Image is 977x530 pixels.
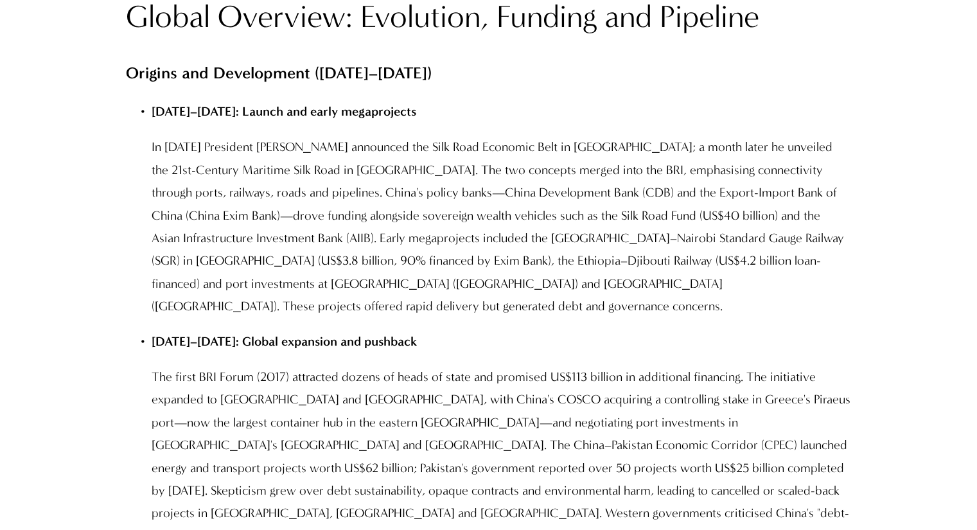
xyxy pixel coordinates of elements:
[152,136,852,317] p: In [DATE] President [PERSON_NAME] announced the Silk Road Economic Belt in [GEOGRAPHIC_DATA]; a m...
[152,104,416,119] strong: [DATE]–[DATE]: Launch and early megaprojects
[126,63,432,82] strong: Origins and Development ([DATE]–[DATE])
[152,334,418,349] strong: [DATE]–[DATE]: Global expansion and pushback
